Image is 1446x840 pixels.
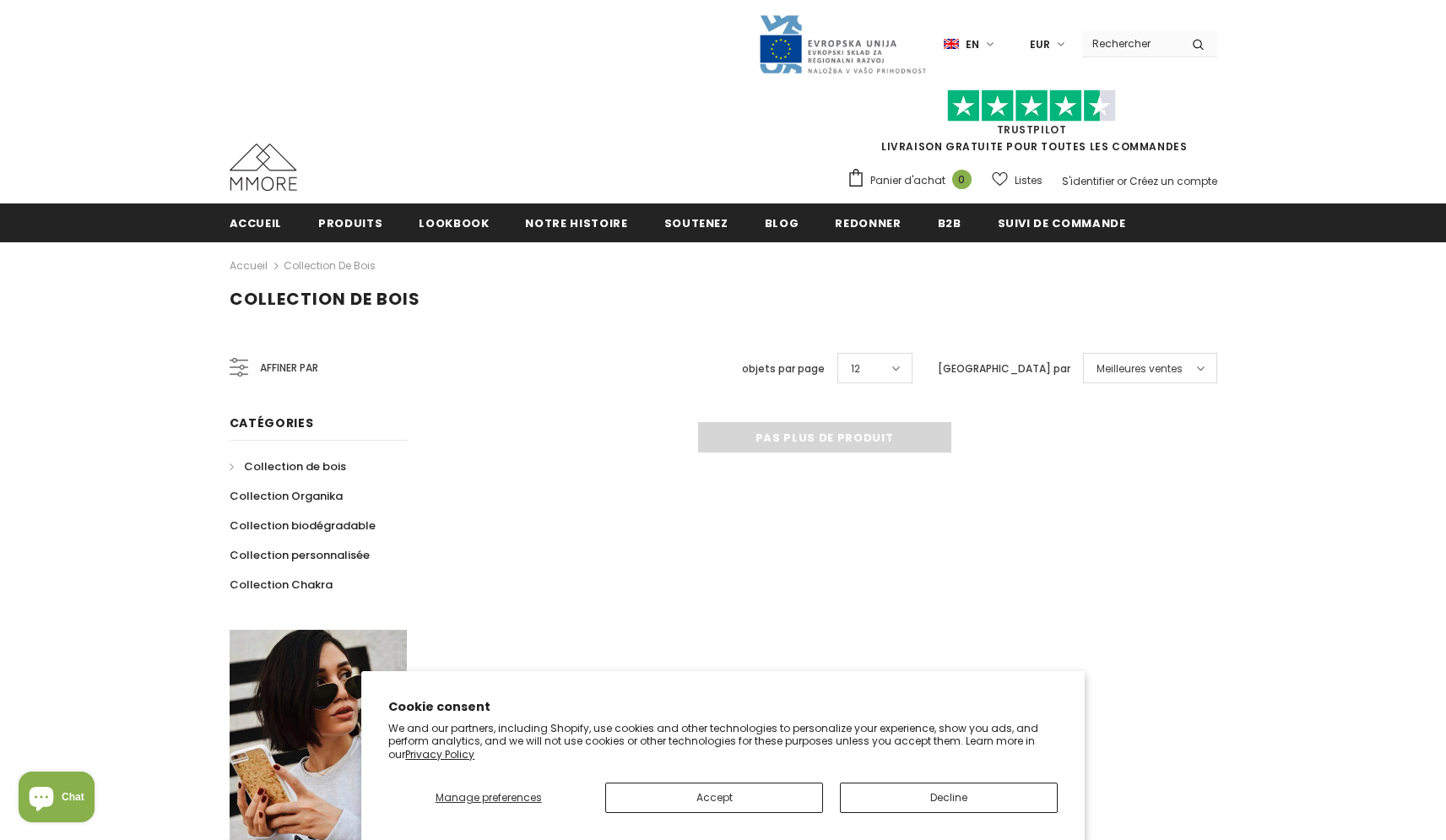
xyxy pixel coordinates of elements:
[230,415,314,431] span: Catégories
[388,783,588,813] button: Manage preferences
[1015,172,1043,189] span: Listes
[1030,36,1050,53] span: EUR
[244,458,346,474] span: Collection de bois
[419,203,489,241] a: Lookbook
[1062,174,1114,188] a: S'identifier
[947,89,1116,122] img: Faites confiance aux étoiles pilotes
[230,511,376,540] a: Collection biodégradable
[758,36,927,51] a: Javni Razpis
[758,14,927,75] img: Javni Razpis
[998,215,1126,231] span: Suivi de commande
[1097,360,1183,377] span: Meilleures ventes
[284,258,376,273] a: Collection de bois
[938,215,961,231] span: B2B
[835,215,901,231] span: Redonner
[847,97,1217,154] span: LIVRAISON GRATUITE POUR TOUTES LES COMMANDES
[230,203,283,241] a: Accueil
[388,722,1058,761] p: We and our partners, including Shopify, use cookies and other technologies to personalize your ex...
[388,698,1058,716] h2: Cookie consent
[230,256,268,276] a: Accueil
[765,215,799,231] span: Blog
[944,37,959,51] img: i-lang-1.png
[870,172,945,189] span: Panier d'achat
[835,203,901,241] a: Redonner
[605,783,823,813] button: Accept
[851,360,860,377] span: 12
[742,360,825,377] label: objets par page
[997,122,1067,137] a: TrustPilot
[966,36,979,53] span: en
[664,215,728,231] span: soutenez
[998,203,1126,241] a: Suivi de commande
[230,215,283,231] span: Accueil
[405,747,474,761] a: Privacy Policy
[952,170,972,189] span: 0
[230,452,346,481] a: Collection de bois
[230,518,376,534] span: Collection biodégradable
[230,144,297,191] img: Cas MMORE
[525,215,627,231] span: Notre histoire
[938,203,961,241] a: B2B
[14,772,100,826] inbox-online-store-chat: Shopify online store chat
[230,577,333,593] span: Collection Chakra
[230,570,333,599] a: Collection Chakra
[765,203,799,241] a: Blog
[938,360,1070,377] label: [GEOGRAPHIC_DATA] par
[1117,174,1127,188] span: or
[230,547,370,563] span: Collection personnalisée
[525,203,627,241] a: Notre histoire
[230,540,370,570] a: Collection personnalisée
[1082,31,1179,56] input: Search Site
[419,215,489,231] span: Lookbook
[436,790,542,805] span: Manage preferences
[230,287,420,311] span: Collection de bois
[847,168,980,193] a: Panier d'achat 0
[318,215,382,231] span: Produits
[664,203,728,241] a: soutenez
[840,783,1058,813] button: Decline
[260,359,318,377] span: Affiner par
[230,488,343,504] span: Collection Organika
[318,203,382,241] a: Produits
[992,165,1043,195] a: Listes
[230,481,343,511] a: Collection Organika
[1129,174,1217,188] a: Créez un compte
